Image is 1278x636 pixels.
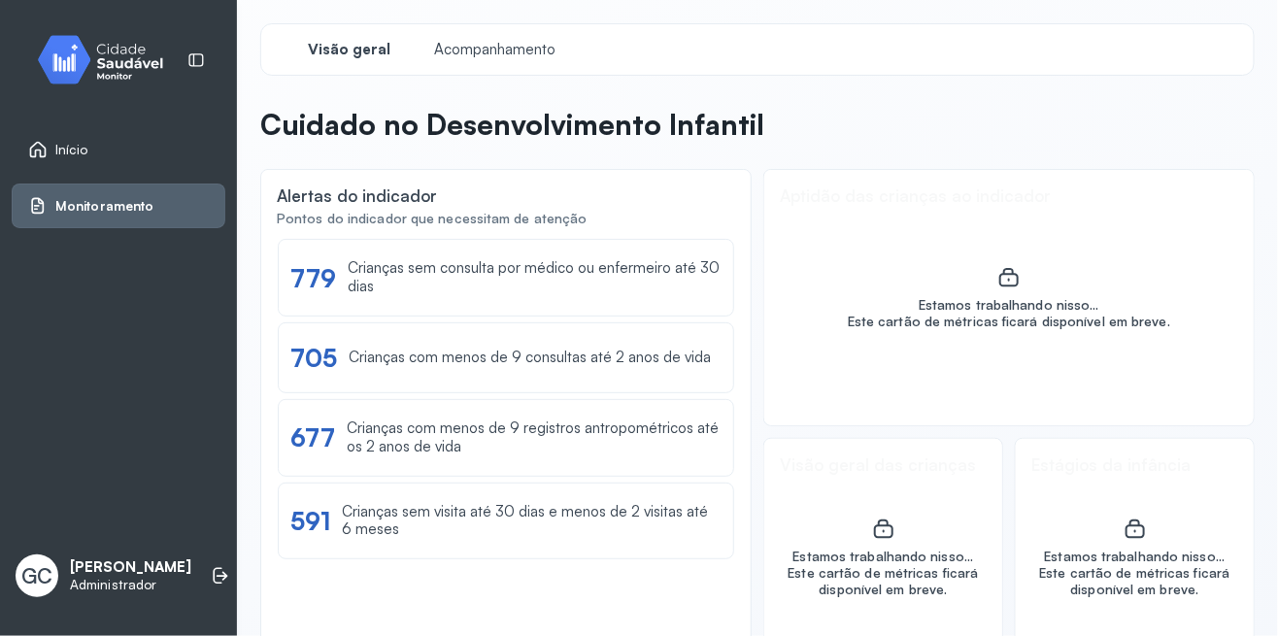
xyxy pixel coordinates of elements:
[21,563,52,588] span: GC
[290,506,330,536] div: 591
[70,577,191,593] p: Administrador
[260,107,764,142] p: Cuidado no Desenvolvimento Infantil
[349,349,711,367] div: Crianças com menos de 9 consultas até 2 anos de vida
[848,297,1170,314] div: Estamos trabalhando nisso...
[290,422,335,452] div: 677
[348,259,722,296] div: Crianças sem consulta por médico ou enfermeiro até 30 dias
[776,549,991,565] div: Estamos trabalhando nisso...
[28,196,209,216] a: Monitoramento
[55,142,88,158] span: Início
[1027,549,1242,565] div: Estamos trabalhando nisso...
[848,314,1170,330] div: Este cartão de métricas ficará disponível em breve.
[776,565,991,598] div: Este cartão de métricas ficará disponível em breve.
[1027,565,1242,598] div: Este cartão de métricas ficará disponível em breve.
[309,41,391,59] span: Visão geral
[347,419,722,456] div: Crianças com menos de 9 registros antropométricos até os 2 anos de vida
[28,140,209,159] a: Início
[70,558,191,577] p: [PERSON_NAME]
[435,41,556,59] span: Acompanhamento
[277,185,437,206] div: Alertas do indicador
[55,198,153,215] span: Monitoramento
[277,211,735,227] div: Pontos do indicador que necessitam de atenção
[290,263,336,293] div: 779
[342,503,722,540] div: Crianças sem visita até 30 dias e menos de 2 visitas até 6 meses
[20,31,195,88] img: monitor.svg
[290,343,337,373] div: 705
